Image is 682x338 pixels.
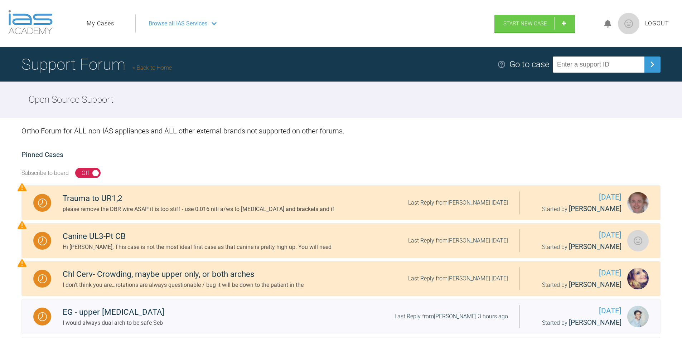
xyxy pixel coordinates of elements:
a: Back to Home [132,64,172,71]
a: WaitingEG - upper [MEDICAL_DATA]I would always dual arch to be safe SebLast Reply from[PERSON_NAM... [21,299,661,334]
input: Enter a support ID [553,57,644,73]
div: Canine UL3-Pt CB [63,230,332,243]
h1: Support Forum [21,52,172,77]
a: WaitingTrauma to UR1,2please remove the DBR wire ASAP it is too stiff - use 0.016 niti a/ws to [M... [21,185,661,220]
span: [DATE] [531,229,621,241]
div: Started by [531,204,621,215]
div: Started by [531,279,621,290]
img: Sai Mehta [627,306,649,327]
img: profile.png [618,13,639,34]
div: Hi [PERSON_NAME], This case is not the most ideal first case as that canine is pretty high up. Yo... [63,243,332,252]
img: Waiting [38,312,47,321]
div: EG - upper [MEDICAL_DATA] [63,306,164,319]
img: Waiting [38,274,47,283]
a: Start New Case [494,15,575,33]
div: Go to case [509,58,549,71]
span: [PERSON_NAME] [569,205,621,213]
div: I would always dual arch to be safe Seb [63,318,164,328]
div: Last Reply from [PERSON_NAME] [DATE] [408,274,508,283]
span: Start New Case [503,20,547,27]
img: help.e70b9f3d.svg [497,60,506,69]
span: [DATE] [531,191,621,203]
span: [DATE] [531,305,621,317]
a: WaitingCanine UL3-Pt CBHi [PERSON_NAME], This case is not the most ideal first case as that canin... [21,223,661,258]
span: [PERSON_NAME] [569,243,621,251]
img: Priority [18,221,26,230]
img: Tatjana Zaiceva [627,192,649,214]
img: logo-light.3e3ef733.png [8,10,53,34]
div: please remove the DBR wire ASAP it is too stiff - use 0.016 niti a/ws to [MEDICAL_DATA] and brack... [63,205,334,214]
div: Off [82,168,89,178]
a: WaitingChl Cerv- Crowding, maybe upper only, or both archesI don’t think you are…rotations are al... [21,261,661,296]
img: Waiting [38,236,47,245]
h2: Pinned Cases [21,150,661,161]
img: Ana Cavinato [627,230,649,251]
img: Claire Abbas [627,268,649,289]
a: My Cases [87,19,114,28]
div: I don’t think you are…rotations are always questionable / bug it will be down to the patient in the [63,280,304,290]
span: [PERSON_NAME] [569,280,621,289]
div: Subscribe to board [21,168,69,178]
img: Priority [18,183,26,192]
div: Last Reply from [PERSON_NAME] [DATE] [408,198,508,207]
img: chevronRight.28bd32b0.svg [647,59,658,70]
img: Priority [18,259,26,268]
h2: Open Source Support [29,92,113,107]
div: Chl Cerv- Crowding, maybe upper only, or both arches [63,268,304,281]
div: Started by [531,317,621,328]
span: [PERSON_NAME] [569,318,621,327]
div: Last Reply from [PERSON_NAME] [DATE] [408,236,508,245]
div: Ortho Forum for ALL non-IAS appliances and ALL other external brands not supported on other forums. [21,118,661,144]
img: Waiting [38,199,47,207]
div: Trauma to UR1,2 [63,192,334,205]
div: Last Reply from [PERSON_NAME] 3 hours ago [395,312,508,321]
span: [DATE] [531,267,621,279]
div: Started by [531,241,621,253]
a: Logout [645,19,669,28]
span: Browse all IAS Services [149,19,207,28]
